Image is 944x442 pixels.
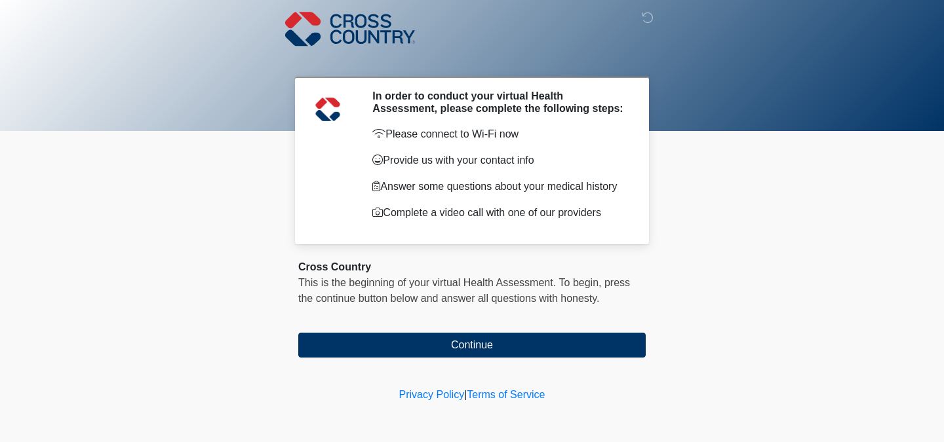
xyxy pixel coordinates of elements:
[467,389,545,400] a: Terms of Service
[308,90,347,129] img: Agent Avatar
[372,179,626,194] p: Answer some questions about your medical history
[288,47,656,71] h1: ‎ ‎ ‎
[285,10,415,48] img: Cross Country Logo
[399,389,465,400] a: Privacy Policy
[559,277,604,288] span: To begin,
[464,389,467,400] a: |
[298,277,630,304] span: press the continue button below and answer all questions with honesty.
[372,126,626,142] p: Please connect to Wi-Fi now
[298,333,646,358] button: Continue
[372,205,626,221] p: Complete a video call with one of our providers
[372,90,626,115] h2: In order to conduct your virtual Health Assessment, please complete the following steps:
[372,153,626,168] p: Provide us with your contact info
[298,259,646,275] div: Cross Country
[298,277,556,288] span: This is the beginning of your virtual Health Assessment.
